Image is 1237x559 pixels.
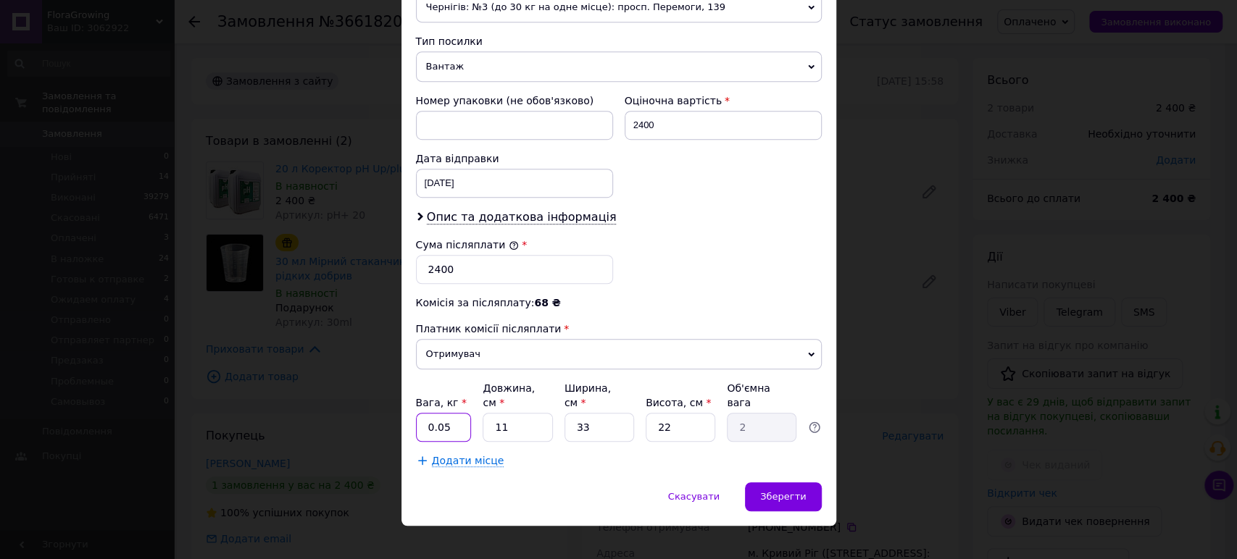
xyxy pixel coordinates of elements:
span: Додати місце [432,455,504,467]
div: Дата відправки [416,151,613,166]
div: Номер упаковки (не обов'язково) [416,93,613,108]
label: Сума післяплати [416,239,519,251]
span: Опис та додаткова інформація [427,210,617,224]
span: Отримувач [416,339,822,369]
label: Ширина, см [565,382,611,408]
span: Вантаж [416,51,822,82]
span: Тип посилки [416,35,483,47]
span: Платник комісії післяплати [416,323,562,335]
div: Об'ємна вага [727,381,796,410]
label: Вага, кг [416,397,467,408]
label: Довжина, см [483,382,535,408]
span: 68 ₴ [534,297,560,308]
span: Скасувати [668,491,720,502]
span: Зберегти [760,491,806,502]
label: Висота, см [646,397,711,408]
div: Комісія за післяплату: [416,295,822,310]
div: Оціночна вартість [625,93,822,108]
